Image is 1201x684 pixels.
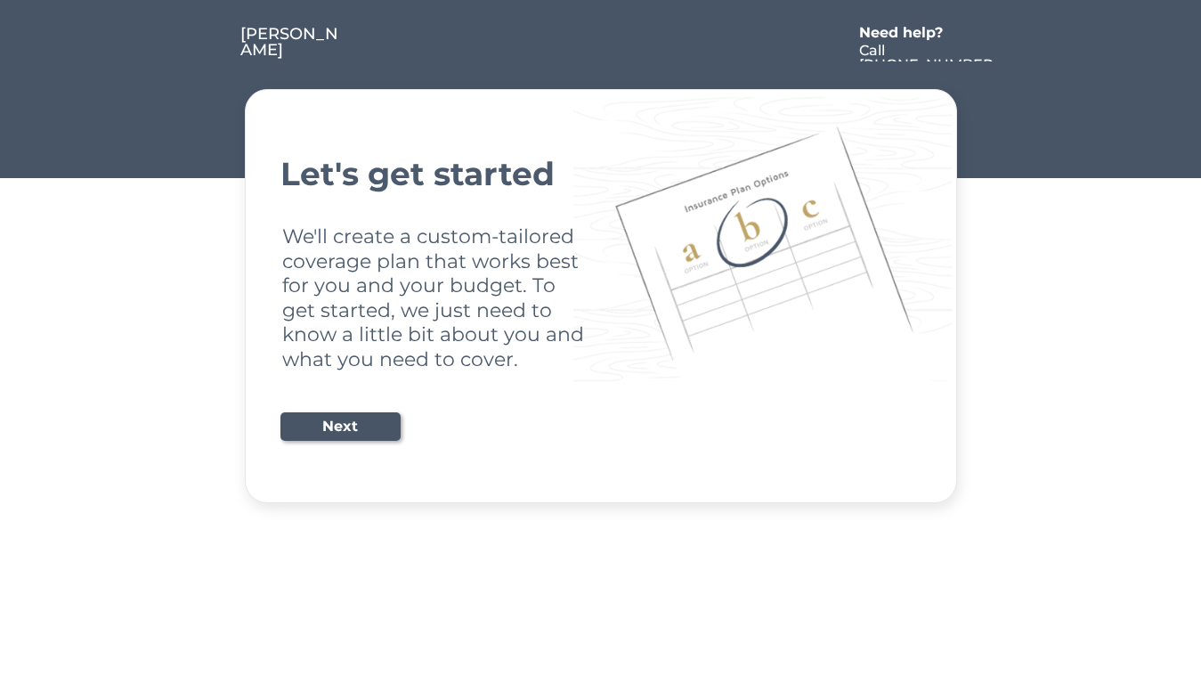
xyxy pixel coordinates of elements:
[859,44,996,61] a: Call [PHONE_NUMBER]
[280,412,401,441] button: Next
[859,44,996,86] div: Call [PHONE_NUMBER]
[859,26,962,40] div: Need help?
[240,26,343,61] a: [PERSON_NAME]
[280,158,921,190] div: Let's get started
[282,224,588,371] div: We'll create a custom-tailored coverage plan that works best for you and your budget. To get star...
[240,26,343,58] div: [PERSON_NAME]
